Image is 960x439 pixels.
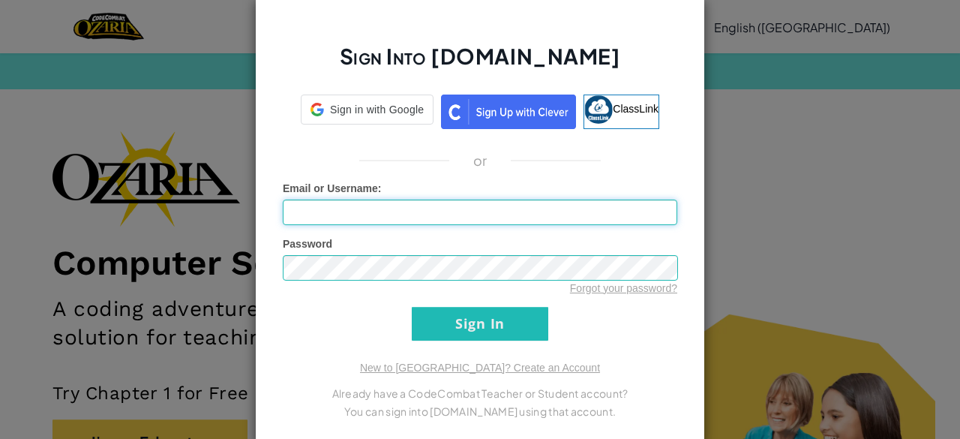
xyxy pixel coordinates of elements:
[330,102,424,117] span: Sign in with Google
[412,307,548,341] input: Sign In
[613,102,658,114] span: ClassLink
[283,42,677,86] h2: Sign Into [DOMAIN_NAME]
[584,95,613,124] img: classlink-logo-small.png
[301,95,433,125] div: Sign in with Google
[283,182,378,194] span: Email or Username
[283,181,382,196] label: :
[283,402,677,420] p: You can sign into [DOMAIN_NAME] using that account.
[360,362,600,374] a: New to [GEOGRAPHIC_DATA]? Create an Account
[283,384,677,402] p: Already have a CodeCombat Teacher or Student account?
[570,282,677,294] a: Forgot your password?
[283,238,332,250] span: Password
[301,95,433,129] a: Sign in with Google
[441,95,576,129] img: clever_sso_button@2x.png
[473,152,487,170] p: or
